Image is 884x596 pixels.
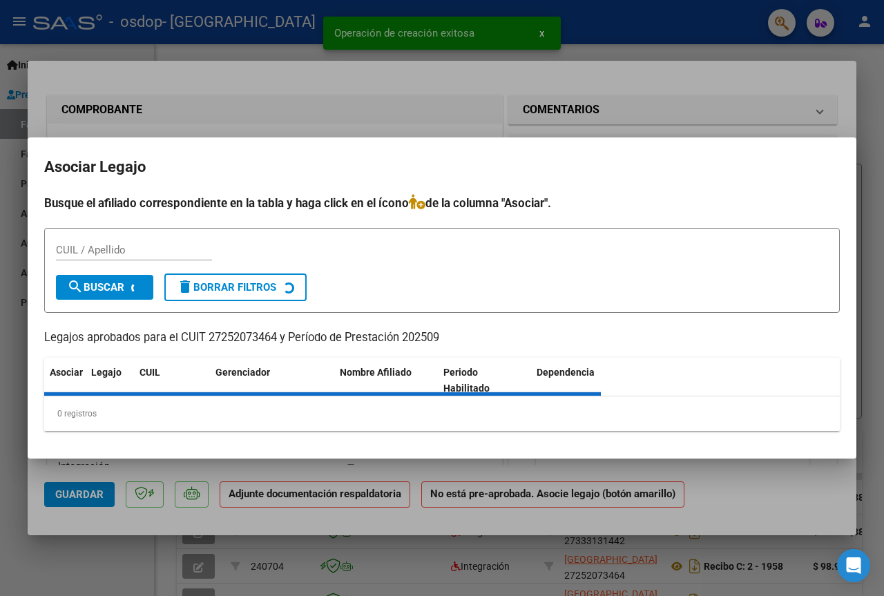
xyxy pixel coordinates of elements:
span: Nombre Afiliado [340,367,412,378]
div: 0 registros [44,396,840,431]
span: Buscar [67,281,124,294]
button: Borrar Filtros [164,273,307,301]
h2: Asociar Legajo [44,154,840,180]
span: Dependencia [537,367,595,378]
datatable-header-cell: Periodo Habilitado [438,358,531,403]
span: CUIL [140,367,160,378]
datatable-header-cell: Legajo [86,358,134,403]
p: Legajos aprobados para el CUIT 27252073464 y Período de Prestación 202509 [44,329,840,347]
button: Buscar [56,275,153,300]
mat-icon: search [67,278,84,295]
datatable-header-cell: Gerenciador [210,358,334,403]
mat-icon: delete [177,278,193,295]
datatable-header-cell: Nombre Afiliado [334,358,438,403]
span: Asociar [50,367,83,378]
div: Open Intercom Messenger [837,549,870,582]
span: Borrar Filtros [177,281,276,294]
datatable-header-cell: Dependencia [531,358,635,403]
span: Gerenciador [215,367,270,378]
datatable-header-cell: CUIL [134,358,210,403]
h4: Busque el afiliado correspondiente en la tabla y haga click en el ícono de la columna "Asociar". [44,194,840,212]
datatable-header-cell: Asociar [44,358,86,403]
span: Periodo Habilitado [443,367,490,394]
span: Legajo [91,367,122,378]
